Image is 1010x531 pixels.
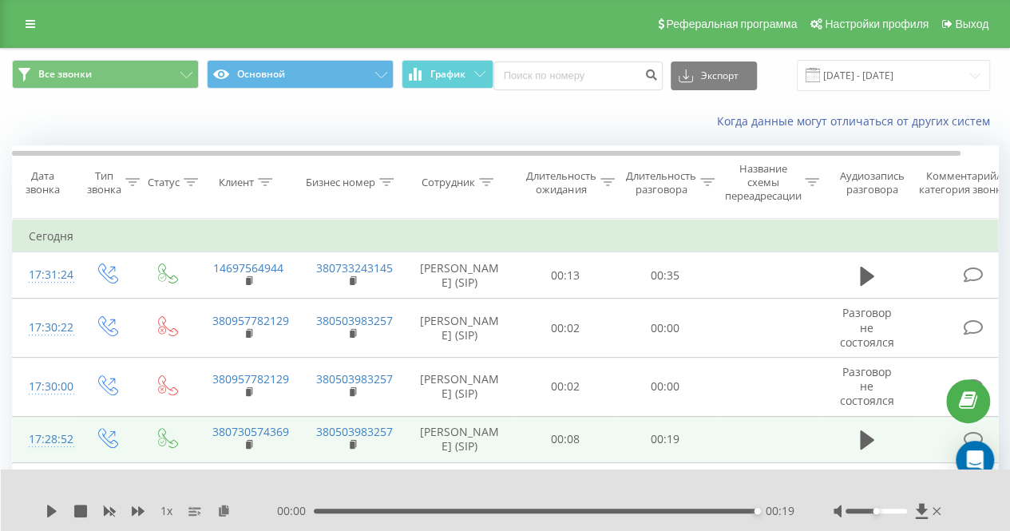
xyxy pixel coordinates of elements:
[38,68,92,81] span: Все звонки
[306,176,375,189] div: Бизнес номер
[29,424,61,455] div: 17:28:52
[12,60,199,89] button: Все звонки
[316,371,393,386] a: 380503983257
[402,60,493,89] button: График
[717,113,998,129] a: Когда данные могут отличаться от других систем
[616,358,715,417] td: 00:00
[160,503,172,519] span: 1 x
[671,61,757,90] button: Экспорт
[526,169,596,196] div: Длительность ожидания
[833,169,910,196] div: Аудиозапись разговора
[956,441,994,479] div: Open Intercom Messenger
[516,299,616,358] td: 00:02
[516,416,616,462] td: 00:08
[404,462,516,509] td: [PERSON_NAME] (SIP)
[404,299,516,358] td: [PERSON_NAME] (SIP)
[616,416,715,462] td: 00:19
[29,312,61,343] div: 17:30:22
[316,313,393,328] a: 380503983257
[955,18,988,30] span: Выход
[422,176,475,189] div: Сотрудник
[13,169,72,196] div: Дата звонка
[316,424,393,439] a: 380503983257
[825,18,929,30] span: Настройки профиля
[29,260,61,291] div: 17:31:24
[873,508,880,514] div: Accessibility label
[404,416,516,462] td: [PERSON_NAME] (SIP)
[840,305,894,349] span: Разговор не состоялся
[404,252,516,299] td: [PERSON_NAME] (SIP)
[212,313,289,328] a: 380957782129
[616,299,715,358] td: 00:00
[430,69,465,80] span: График
[765,503,794,519] span: 00:19
[148,176,180,189] div: Статус
[724,162,801,203] div: Название схемы переадресации
[516,252,616,299] td: 00:13
[212,424,289,439] a: 380730574369
[917,169,1010,196] div: Комментарий/категория звонка
[840,364,894,408] span: Разговор не состоялся
[219,176,254,189] div: Клиент
[316,260,393,275] a: 380733243145
[29,371,61,402] div: 17:30:00
[87,169,121,196] div: Тип звонка
[212,371,289,386] a: 380957782129
[213,260,283,275] a: 14697564944
[207,60,394,89] button: Основной
[616,252,715,299] td: 00:35
[616,462,715,509] td: 00:02
[516,358,616,417] td: 00:02
[516,462,616,509] td: 00:13
[666,18,797,30] span: Реферальная программа
[493,61,663,90] input: Поиск по номеру
[626,169,696,196] div: Длительность разговора
[755,508,761,514] div: Accessibility label
[277,503,314,519] span: 00:00
[404,358,516,417] td: [PERSON_NAME] (SIP)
